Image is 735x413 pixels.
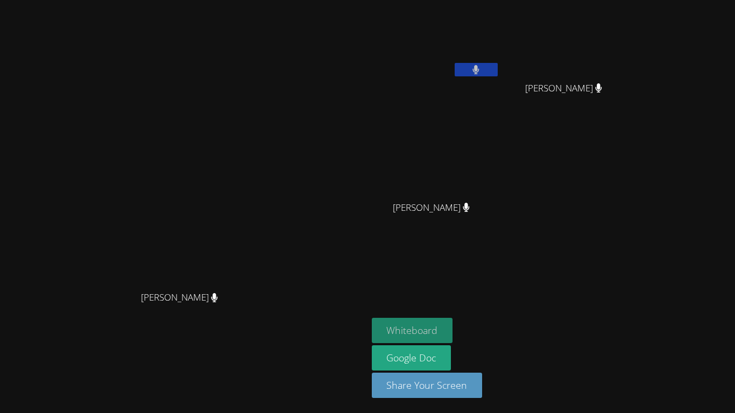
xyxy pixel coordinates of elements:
button: Whiteboard [372,318,453,343]
a: Google Doc [372,345,451,371]
span: [PERSON_NAME] [525,81,602,96]
span: [PERSON_NAME] [393,200,470,216]
button: Share Your Screen [372,373,483,398]
span: [PERSON_NAME] [141,290,218,305]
